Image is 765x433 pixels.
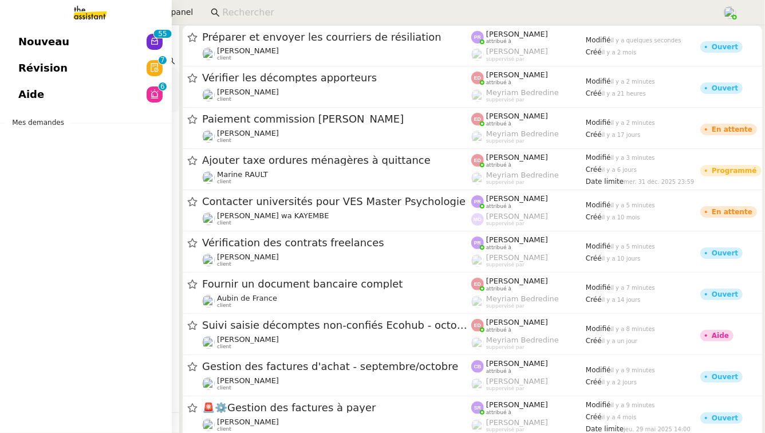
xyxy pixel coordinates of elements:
[471,360,484,373] img: svg
[471,377,586,392] app-user-label: suppervisé par
[486,286,511,292] span: attribué à
[471,212,586,227] app-user-label: suppervisé par
[486,221,525,227] span: suppervisé par
[486,97,525,103] span: suppervisé par
[202,211,471,226] app-user-detailed-label: client
[5,117,71,128] span: Mes demandes
[18,60,68,77] span: Révision
[202,114,471,124] span: Paiement commission [PERSON_NAME]
[602,90,646,97] span: il y a 21 heures
[486,368,511,375] span: attribué à
[160,56,165,66] p: 7
[712,167,757,174] div: Programmé
[471,278,484,290] img: svg
[586,337,602,345] span: Créé
[202,253,471,267] app-user-detailed-label: client
[18,86,44,103] span: Aide
[624,426,691,432] span: jeu. 29 mai 2025 14:00
[471,213,484,226] img: svg
[471,294,586,309] app-user-label: suppervisé par
[163,30,167,40] p: 5
[611,285,655,291] span: il y a 7 minutes
[611,367,655,373] span: il y a 9 minutes
[202,212,215,225] img: users%2F47wLulqoDhMx0TTMwUcsFP5V2A23%2Favatar%2Fnokpict-removebg-preview-removebg-preview.png
[153,30,171,38] nz-badge-sup: 55
[471,153,586,168] app-user-label: attribué à
[486,294,559,303] span: Meyriam Bedredine
[611,120,655,126] span: il y a 2 minutes
[611,326,655,332] span: il y a 8 minutes
[471,237,484,249] img: svg
[712,126,752,133] div: En attente
[202,403,471,413] span: ⚙️Gestion des factures à payer
[471,296,484,308] img: users%2FaellJyylmXSg4jqeVbanehhyYJm1%2Favatar%2Fprofile-pic%20(4).png
[202,32,471,42] span: Préparer et envoyer les courriers de résiliation
[471,129,586,144] app-user-label: suppervisé par
[611,37,681,44] span: il y a quelques secondes
[586,89,602,97] span: Créé
[486,56,525,62] span: suppervisé par
[586,213,602,221] span: Créé
[602,297,641,303] span: il y a 14 jours
[486,245,511,251] span: attribué à
[586,119,611,127] span: Modifié
[471,131,484,143] img: users%2FaellJyylmXSg4jqeVbanehhyYJm1%2Favatar%2Fprofile-pic%20(4).png
[217,253,279,261] span: [PERSON_NAME]
[486,262,525,268] span: suppervisé par
[486,385,525,392] span: suppervisé par
[471,72,484,84] img: svg
[611,202,655,208] span: il y a 5 minutes
[486,418,548,427] span: [PERSON_NAME]
[586,153,611,162] span: Modifié
[486,203,511,210] span: attribué à
[486,121,511,127] span: attribué à
[18,33,69,50] span: Nouveau
[217,385,231,391] span: client
[471,253,586,268] app-user-label: suppervisé par
[586,166,602,174] span: Créé
[202,295,215,308] img: users%2FSclkIUIAuBOhhDrbgjtrSikBoD03%2Favatar%2F48cbc63d-a03d-4817-b5bf-7f7aeed5f2a9
[217,220,231,226] span: client
[471,172,484,184] img: users%2FaellJyylmXSg4jqeVbanehhyYJm1%2Favatar%2Fprofile-pic%20(4).png
[586,378,602,386] span: Créé
[202,401,215,414] span: 🚨
[486,38,511,45] span: attribué à
[217,211,329,220] span: [PERSON_NAME] wa KAYEMBE
[602,167,637,173] span: il y a 6 jours
[471,112,586,127] app-user-label: attribué à
[471,359,586,374] app-user-label: attribué à
[586,413,602,421] span: Créé
[202,335,471,350] app-user-detailed-label: client
[486,377,548,385] span: [PERSON_NAME]
[202,196,471,207] span: Contacter universités pour VES Master Psychologie
[486,30,548,38] span: [PERSON_NAME]
[471,318,586,333] app-user-label: attribué à
[712,332,729,339] div: Aide
[486,88,559,97] span: Meyriam Bedredine
[217,335,279,344] span: [PERSON_NAME]
[486,129,559,138] span: Meyriam Bedredine
[712,85,738,92] div: Ouvert
[471,401,484,414] img: svg
[202,320,471,330] span: Suivi saisie décomptes non-confiés Ecohub - octobre 2025
[202,48,215,60] img: users%2FgeBNsgrICCWBxRbiuqfStKJvnT43%2Favatar%2F643e594d886881602413a30f_1666712378186.jpeg
[217,376,279,385] span: [PERSON_NAME]
[486,138,525,144] span: suppervisé par
[217,88,279,96] span: [PERSON_NAME]
[586,296,602,304] span: Créé
[202,155,471,166] span: Ajouter taxe ordures ménagères à quittance
[586,242,611,250] span: Modifié
[202,170,471,185] app-user-detailed-label: client
[202,376,471,391] app-user-detailed-label: client
[202,361,471,372] span: Gestion des factures d'achat - septembre/octobre
[471,418,586,433] app-user-label: suppervisé par
[486,171,559,179] span: Meyriam Bedredine
[586,131,602,139] span: Créé
[471,88,586,103] app-user-label: suppervisé par
[202,129,471,144] app-user-detailed-label: client
[217,179,231,185] span: client
[486,318,548,326] span: [PERSON_NAME]
[217,302,231,309] span: client
[217,344,231,350] span: client
[471,254,484,267] img: users%2FyQfMwtYgTqhRP2YHWHmG2s2LYaD3%2Favatar%2Fprofile-pic.png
